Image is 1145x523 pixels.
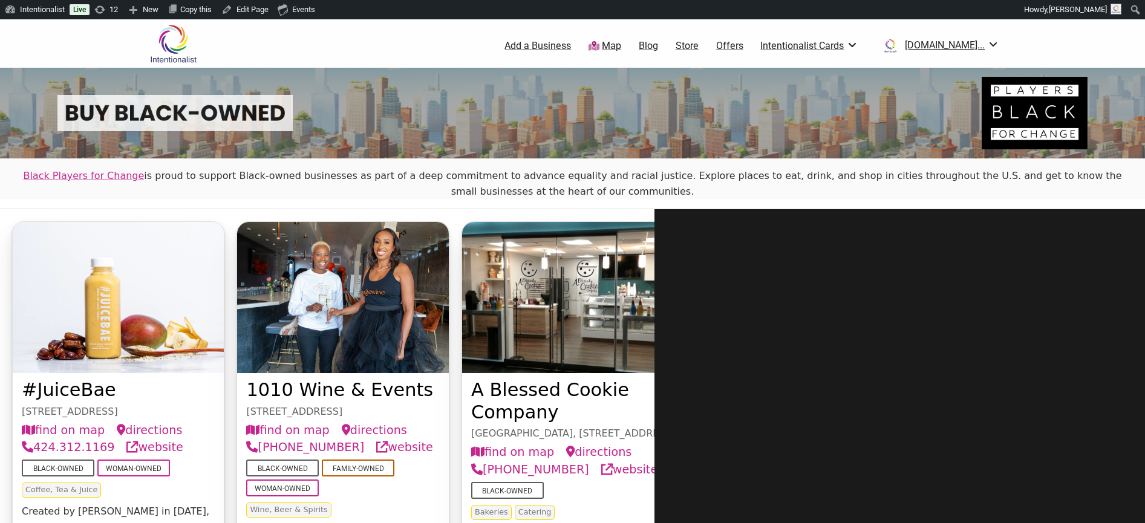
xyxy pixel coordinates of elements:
a: Store [676,39,699,53]
button: find on map [471,444,554,461]
a: Intentionalist Cards [760,39,858,53]
a: Add a Business [504,39,571,53]
div: [STREET_ADDRESS] [22,404,215,419]
div: [STREET_ADDRESS] [246,404,439,419]
a: Offers [716,39,743,53]
span: Catering [515,505,555,520]
a: Map [589,39,621,53]
img: juicebae LA [13,222,224,373]
span: Wine, Beer & Spirits [246,502,331,518]
a: directions [342,422,407,440]
a: Live [70,4,90,15]
div: [GEOGRAPHIC_DATA], [STREET_ADDRESS] [471,426,699,441]
p: is proud to support Black-owned businesses as part of a deep commitment to advance equality and r... [10,168,1135,199]
a: 1010 Wine & Events [246,379,433,400]
span: [PERSON_NAME] [1049,5,1107,14]
a: website [376,439,432,456]
span: Black-Owned [471,482,544,499]
button: find on map [22,422,105,440]
img: 1010 Wine and Events [237,222,448,373]
span: Family-Owned [322,460,394,476]
img: A Blessed Cookie Co [462,222,708,373]
img: Black Players for Change Logo [982,77,1088,149]
span: Black-Owned [246,460,319,476]
a: #JuiceBae [22,379,116,400]
a: website [601,461,657,479]
a: [DOMAIN_NAME]... [876,35,999,57]
img: Buy Black-Owned [57,95,293,131]
a: website [126,439,183,456]
a: Black Players for Change [23,170,144,181]
a: A Blessed Cookie Company [471,379,629,422]
a: [PHONE_NUMBER] [246,439,364,456]
span: Bakeries [471,505,512,520]
a: directions [566,444,631,461]
span: Coffee, Tea & Juice [22,482,101,498]
span: Woman-Owned [246,479,319,496]
span: Woman-Owned [97,460,170,476]
a: [PHONE_NUMBER] [471,461,589,479]
img: Intentionalist [145,24,202,63]
li: ist.com... [876,35,999,57]
span: Black-Owned [22,460,94,476]
a: Blog [639,39,658,53]
a: directions [117,422,182,440]
a: 424.312.1169 [22,439,114,456]
button: find on map [246,422,329,440]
